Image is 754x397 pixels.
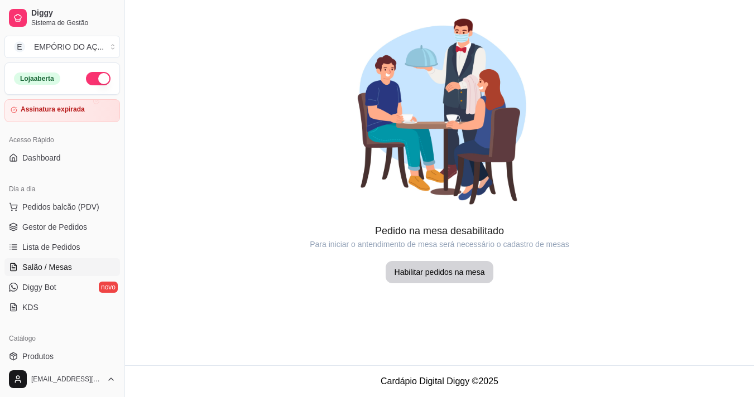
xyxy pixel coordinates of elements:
[31,18,116,27] span: Sistema de Gestão
[21,105,85,114] article: Assinatura expirada
[14,41,25,52] span: E
[4,347,120,365] a: Produtos
[22,282,56,293] span: Diggy Bot
[4,99,120,122] a: Assinatura expirada
[4,278,120,296] a: Diggy Botnovo
[4,366,120,393] button: [EMAIL_ADDRESS][DOMAIN_NAME]
[4,238,120,256] a: Lista de Pedidos
[34,41,104,52] div: EMPÓRIO DO AÇ ...
[4,36,120,58] button: Select a team
[125,223,754,239] article: Pedido na mesa desabilitado
[14,72,60,85] div: Loja aberta
[4,198,120,216] button: Pedidos balcão (PDV)
[22,221,87,233] span: Gestor de Pedidos
[4,149,120,167] a: Dashboard
[31,375,102,384] span: [EMAIL_ADDRESS][DOMAIN_NAME]
[4,258,120,276] a: Salão / Mesas
[22,351,54,362] span: Produtos
[125,239,754,250] article: Para iniciar o antendimento de mesa será necessário o cadastro de mesas
[31,8,116,18] span: Diggy
[4,218,120,236] a: Gestor de Pedidos
[386,261,494,283] button: Habilitar pedidos na mesa
[22,302,39,313] span: KDS
[22,152,61,163] span: Dashboard
[125,365,754,397] footer: Cardápio Digital Diggy © 2025
[4,298,120,316] a: KDS
[4,131,120,149] div: Acesso Rápido
[4,330,120,347] div: Catálogo
[4,4,120,31] a: DiggySistema de Gestão
[86,72,111,85] button: Alterar Status
[22,201,99,212] span: Pedidos balcão (PDV)
[22,241,80,253] span: Lista de Pedidos
[22,262,72,273] span: Salão / Mesas
[4,180,120,198] div: Dia a dia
